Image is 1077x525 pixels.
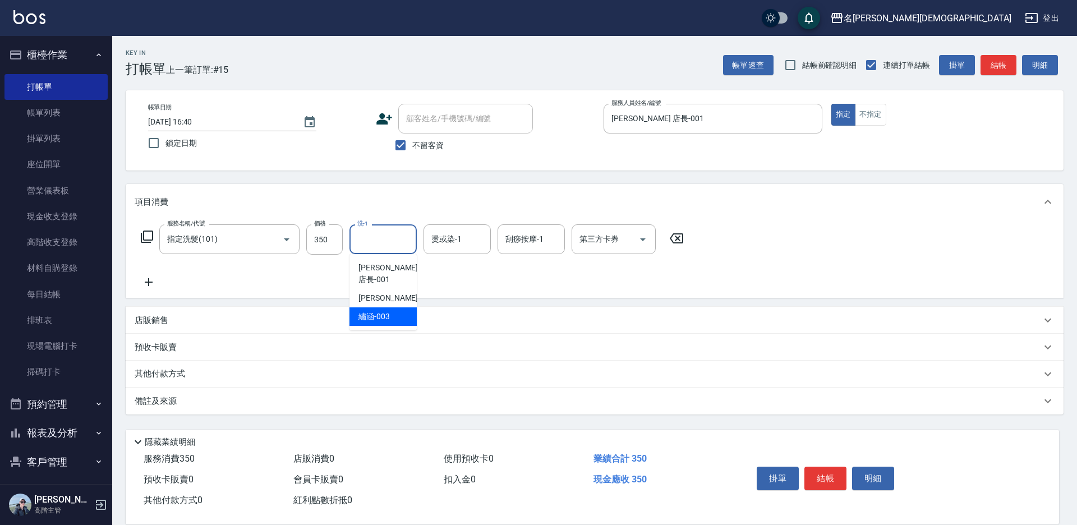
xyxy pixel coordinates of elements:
button: 掛單 [757,467,799,490]
button: 櫃檯作業 [4,40,108,70]
a: 高階收支登錄 [4,229,108,255]
input: YYYY/MM/DD hh:mm [148,113,292,131]
label: 服務人員姓名/編號 [611,99,661,107]
h5: [PERSON_NAME] [34,494,91,505]
a: 帳單列表 [4,100,108,126]
label: 洗-1 [357,219,368,228]
span: 服務消費 350 [144,453,195,464]
span: 會員卡販賣 0 [293,474,343,485]
span: [PERSON_NAME] -002 [358,292,434,304]
a: 材料自購登錄 [4,255,108,281]
span: [PERSON_NAME] 店長 -001 [358,262,418,285]
p: 店販銷售 [135,315,168,326]
a: 打帳單 [4,74,108,100]
button: 客戶管理 [4,448,108,477]
div: 備註及來源 [126,388,1064,415]
a: 每日結帳 [4,282,108,307]
button: 指定 [831,104,855,126]
span: 現金應收 350 [593,474,647,485]
label: 帳單日期 [148,103,172,112]
p: 高階主管 [34,505,91,515]
p: 預收卡販賣 [135,342,177,353]
label: 價格 [314,219,326,228]
p: 隱藏業績明細 [145,436,195,448]
div: 其他付款方式 [126,361,1064,388]
span: 扣入金 0 [444,474,476,485]
button: 預約管理 [4,390,108,419]
p: 項目消費 [135,196,168,208]
a: 現場電腦打卡 [4,333,108,359]
span: 其他付款方式 0 [144,495,202,505]
p: 備註及來源 [135,395,177,407]
button: Choose date, selected date is 2025-08-19 [296,109,323,136]
span: 鎖定日期 [165,137,197,149]
h2: Key In [126,49,166,57]
button: 不指定 [855,104,886,126]
button: 結帳 [804,467,846,490]
a: 掛單列表 [4,126,108,151]
button: 帳單速查 [723,55,774,76]
button: 明細 [1022,55,1058,76]
span: 繡涵 -003 [358,311,390,323]
button: 結帳 [981,55,1016,76]
button: 員工及薪資 [4,476,108,505]
span: 業績合計 350 [593,453,647,464]
div: 名[PERSON_NAME][DEMOGRAPHIC_DATA] [844,11,1011,25]
div: 店販銷售 [126,307,1064,334]
div: 預收卡販賣 [126,334,1064,361]
button: 登出 [1020,8,1064,29]
button: save [798,7,820,29]
button: 報表及分析 [4,418,108,448]
button: 掛單 [939,55,975,76]
button: 明細 [852,467,894,490]
a: 營業儀表板 [4,178,108,204]
a: 現金收支登錄 [4,204,108,229]
a: 掃碼打卡 [4,359,108,385]
img: Person [9,494,31,516]
span: 結帳前確認明細 [802,59,857,71]
button: 名[PERSON_NAME][DEMOGRAPHIC_DATA] [826,7,1016,30]
h3: 打帳單 [126,61,166,77]
span: 紅利點數折抵 0 [293,495,352,505]
span: 預收卡販賣 0 [144,474,194,485]
a: 座位開單 [4,151,108,177]
span: 不留客資 [412,140,444,151]
button: Open [278,231,296,248]
span: 使用預收卡 0 [444,453,494,464]
span: 店販消費 0 [293,453,334,464]
label: 服務名稱/代號 [167,219,205,228]
button: Open [634,231,652,248]
p: 其他付款方式 [135,368,191,380]
a: 排班表 [4,307,108,333]
img: Logo [13,10,45,24]
div: 項目消費 [126,184,1064,220]
span: 上一筆訂單:#15 [166,63,229,77]
span: 連續打單結帳 [883,59,930,71]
